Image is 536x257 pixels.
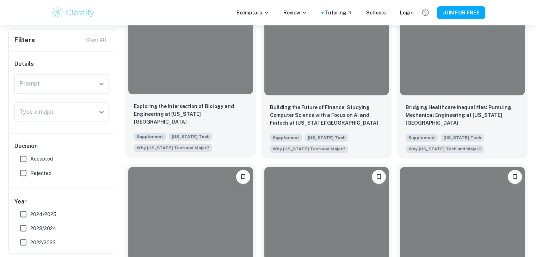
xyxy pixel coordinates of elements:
[14,35,35,45] h6: Filters
[134,102,247,126] p: Exploring the Intersection of Biology and Engineering at Georgia Tech
[236,170,250,184] button: Please log in to bookmark exemplars
[30,210,56,218] span: 2024/2025
[419,7,431,19] button: Help and Feedback
[30,238,56,246] span: 2022/2023
[137,145,209,151] span: Why [US_STATE] Tech and Major?
[273,146,345,152] span: Why [US_STATE] Tech and Major?
[97,79,106,89] button: Open
[30,224,56,232] span: 2023/2024
[236,9,269,17] p: Exemplars
[270,134,302,142] span: Supplement
[97,107,106,117] button: Open
[30,155,53,163] span: Accepted
[372,170,386,184] button: Please log in to bookmark exemplars
[270,144,348,153] span: Why do you want to study your chosen major, and why do you want to study that major at Georgia Tech?
[508,170,522,184] button: Please log in to bookmark exemplars
[30,169,51,177] span: Rejected
[305,134,348,142] span: [US_STATE] Tech
[400,9,414,17] a: Login
[440,134,484,142] span: [US_STATE] Tech
[14,142,109,150] h6: Decision
[406,144,484,153] span: Why do you want to study your chosen major, and why do you want to study that major at Georgia Tech?
[408,146,481,152] span: Why [US_STATE] Tech and Major?
[325,9,352,17] a: Tutoring
[406,134,438,142] span: Supplement
[134,143,212,152] span: Why do you want to study your chosen major, and why do you want to study that major at Georgia Tech?
[134,133,166,140] span: Supplement
[14,60,109,68] h6: Details
[406,104,519,127] p: Bridging Healthcare Inequalities: Pursuing Mechanical Engineering at Georgia Tech
[51,6,96,20] img: Clastify logo
[283,9,307,17] p: Review
[14,197,109,206] h6: Year
[270,104,383,127] p: Building the Future of Finance: Studying Computer Science with a Focus on AI and Fintech at Georg...
[169,133,212,140] span: [US_STATE] Tech
[437,6,485,19] button: JOIN FOR FREE
[366,9,386,17] a: Schools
